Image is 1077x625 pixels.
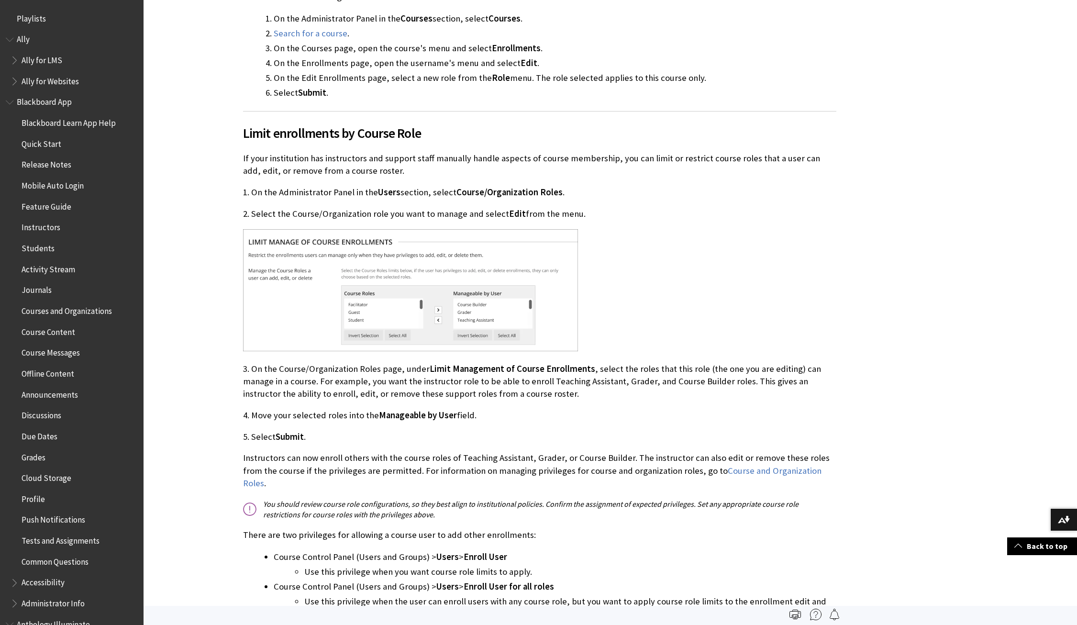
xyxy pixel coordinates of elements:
[400,13,433,24] span: Courses
[378,187,400,198] span: Users
[22,303,112,316] span: Courses and Organizations
[243,152,836,177] p: If your institution has instructors and support staff manually handle aspects of course membershi...
[430,363,595,374] span: Limit Management of Course Enrollments
[1007,537,1077,555] a: Back to top
[22,73,79,86] span: Ally for Websites
[489,13,521,24] span: Courses
[274,71,836,85] li: On the Edit Enrollments page, select a new role from the menu. The role selected applies to this ...
[17,11,46,23] span: Playlists
[456,187,563,198] span: Course/Organization Roles
[6,94,138,612] nav: Book outline for Blackboard App Help
[274,27,836,40] li: .
[274,580,836,622] li: Course Control Panel (Users and Groups) > >
[22,470,71,483] span: Cloud Storage
[298,87,326,98] span: Submit
[22,491,45,504] span: Profile
[6,32,138,89] nav: Book outline for Anthology Ally Help
[22,324,75,337] span: Course Content
[243,409,836,422] p: 4. Move your selected roles into the field.
[274,86,836,100] li: Select .
[22,554,89,567] span: Common Questions
[22,449,45,462] span: Grades
[22,512,85,525] span: Push Notifications
[22,115,116,128] span: Blackboard Learn App Help
[492,72,510,83] span: Role
[22,428,57,441] span: Due Dates
[22,220,60,233] span: Instructors
[243,363,836,401] p: 3. On the Course/Organization Roles page, under , select the roles that this role (the one you ar...
[243,529,836,541] p: There are two privileges for allowing a course user to add other enrollments:
[22,199,71,212] span: Feature Guide
[436,551,459,562] span: Users
[276,431,304,442] span: Submit
[829,609,840,620] img: Follow this page
[243,123,836,143] span: Limit enrollments by Course Role
[22,282,52,295] span: Journals
[274,550,836,579] li: Course Control Panel (Users and Groups) > >
[22,575,65,588] span: Accessibility
[464,581,554,592] span: Enroll User for all roles
[464,551,507,562] span: Enroll User
[17,94,72,107] span: Blackboard App
[243,452,836,490] p: Instructors can now enroll others with the course roles of Teaching Assistant, Grader, or Course ...
[810,609,822,620] img: More help
[274,56,836,70] li: On the Enrollments page, open the username's menu and select .
[22,52,62,65] span: Ally for LMS
[22,178,84,190] span: Mobile Auto Login
[509,208,526,219] span: Edit
[22,595,85,608] span: Administrator Info
[243,208,836,220] p: 2. Select the Course/Organization role you want to manage and select from the menu.
[274,12,836,25] li: On the Administrator Panel in the section, select .
[789,609,801,620] img: Print
[304,565,836,579] li: Use this privilege when you want course role limits to apply.
[22,261,75,274] span: Activity Stream
[17,32,30,45] span: Ally
[243,431,836,443] p: 5. Select .
[22,387,78,400] span: Announcements
[379,410,457,421] span: Manageable by User
[274,42,836,55] li: On the Courses page, open the course's menu and select .
[6,11,138,27] nav: Book outline for Playlists
[243,229,578,351] img: Administrator panel to manage course enrollments by role
[22,136,61,149] span: Quick Start
[274,28,347,39] a: Search for a course
[243,499,836,520] p: You should review course role configurations, so they best align to institutional policies. Confi...
[22,533,100,546] span: Tests and Assignments
[22,240,55,253] span: Students
[436,581,459,592] span: Users
[304,595,836,622] li: Use this privilege when the user can enroll users with any course role, but you want to apply cou...
[22,157,71,170] span: Release Notes
[243,186,836,199] p: 1. On the Administrator Panel in the section, select .
[22,407,61,420] span: Discussions
[492,43,541,54] span: Enrollments
[243,465,822,489] a: Course and Organization Roles
[22,366,74,379] span: Offline Content
[22,345,80,358] span: Course Messages
[521,57,537,68] span: Edit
